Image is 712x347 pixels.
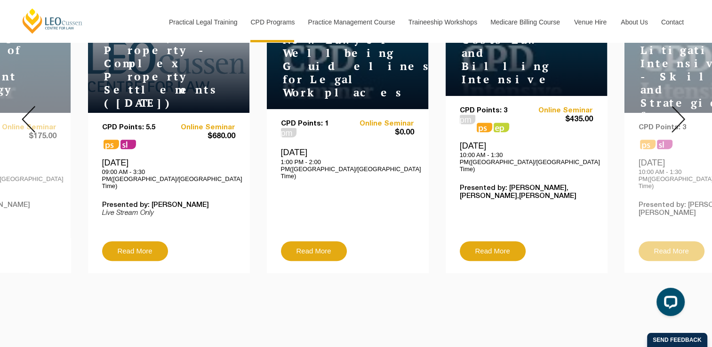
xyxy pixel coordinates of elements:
a: Medicare Billing Course [483,2,567,42]
iframe: LiveChat chat widget [649,284,688,323]
a: Venue Hire [567,2,614,42]
span: $0.00 [347,128,414,138]
a: Contact [654,2,691,42]
p: 1:00 PM - 2:00 PM([GEOGRAPHIC_DATA]/[GEOGRAPHIC_DATA] Time) [281,158,414,180]
span: $680.00 [168,132,235,142]
h4: New Lawyer Wellbeing Guidelines for Legal Workplaces [275,33,392,99]
p: CPD Points: 5.5 [102,124,169,132]
span: sl [120,140,136,149]
p: Live Stream Only [102,209,235,217]
p: CPD Points: 3 [460,107,527,115]
a: [PERSON_NAME] Centre for Law [21,8,84,34]
h4: Family Law Property - Complex Property Settlements ([DATE]) [96,31,214,110]
p: 10:00 AM - 1:30 PM([GEOGRAPHIC_DATA]/[GEOGRAPHIC_DATA] Time) [460,151,593,173]
span: pm [281,128,296,137]
a: Read More [460,241,526,261]
a: Read More [102,241,168,261]
a: Online Seminar [526,107,593,115]
a: Online Seminar [168,124,235,132]
p: CPD Points: 1 [281,120,348,128]
div: [DATE] [281,147,414,179]
div: [DATE] [460,141,593,173]
a: CPD Programs [243,2,301,42]
p: Presented by: [PERSON_NAME] [102,201,235,209]
p: 09:00 AM - 3:30 PM([GEOGRAPHIC_DATA]/[GEOGRAPHIC_DATA] Time) [102,168,235,189]
span: ps [104,140,119,149]
p: Presented by: [PERSON_NAME],[PERSON_NAME],[PERSON_NAME] [460,184,593,200]
span: $435.00 [526,115,593,125]
a: Traineeship Workshops [401,2,483,42]
a: Online Seminar [347,120,414,128]
h4: Costs Law and Billing Intensive [454,33,571,86]
span: pm [460,115,475,124]
a: Practical Legal Training [162,2,244,42]
a: Practice Management Course [301,2,401,42]
img: Prev [22,106,35,133]
span: ps [494,123,509,132]
div: [DATE] [102,158,235,189]
span: ps [477,123,492,132]
a: About Us [614,2,654,42]
a: Read More [281,241,347,261]
img: Next [672,106,685,133]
